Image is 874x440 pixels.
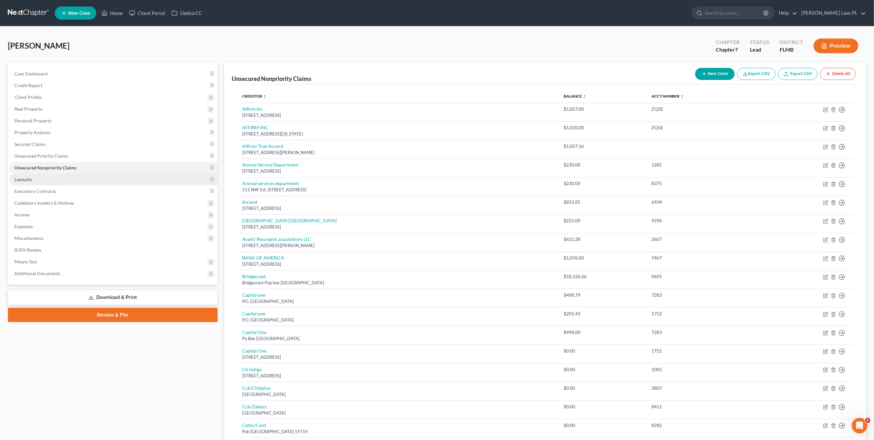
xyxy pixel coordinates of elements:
[242,181,299,186] a: Animal services department
[651,217,755,224] div: 9296
[564,106,641,112] div: $1,057.00
[68,11,90,16] span: New Case
[651,385,755,391] div: 3807
[564,310,641,317] div: $201.43
[242,149,554,156] div: [STREET_ADDRESS][PERSON_NAME]
[651,124,755,131] div: ZQ5E
[9,174,218,185] a: Lawsuits
[14,271,60,276] span: Additional Documents
[242,106,263,112] a: Affirm Inc
[651,255,755,261] div: 7467
[564,124,641,131] div: $1,010.00
[242,280,554,286] div: Bridgecrest Pop box [GEOGRAPHIC_DATA]
[750,46,769,54] div: Lead
[680,95,684,99] i: unfold_more
[564,94,586,99] a: Balance unfold_more
[14,141,46,147] span: Secured Claims
[8,308,218,322] a: Review & File
[651,236,755,243] div: 2607
[242,94,267,99] a: Creditor unfold_more
[14,153,68,159] span: Unsecured Priority Claims
[242,373,554,379] div: [STREET_ADDRESS]
[14,247,41,253] span: SOFA Review
[14,177,32,182] span: Lawsuits
[242,162,299,167] a: Animal Service Department
[814,39,858,53] button: Preview
[242,422,266,428] a: Celtic/Cont
[651,199,755,205] div: 6934
[98,7,126,19] a: Home
[14,212,29,217] span: Income
[8,41,70,50] span: [PERSON_NAME]
[242,367,262,372] a: Cb Indigo
[780,46,803,54] div: FLMB
[564,255,641,261] div: $1,076.00
[865,418,870,423] span: 5
[126,7,168,19] a: Client Portal
[750,39,769,46] div: Status
[242,354,554,360] div: [STREET_ADDRESS]
[242,218,337,223] a: [GEOGRAPHIC_DATA] [GEOGRAPHIC_DATA]
[263,95,267,99] i: unfold_more
[9,162,218,174] a: Unsecured Nonpriority Claims
[583,95,586,99] i: unfold_more
[14,71,48,76] span: Case Dashboard
[651,106,755,112] div: ZQ5E
[242,329,267,335] a: Capital One
[651,310,755,317] div: 1752
[9,68,218,80] a: Case Dashboard
[9,150,218,162] a: Unsecured Priority Claims
[651,366,755,373] div: 1005
[14,94,41,100] span: Client Profile
[242,205,554,212] div: [STREET_ADDRESS]
[564,199,641,205] div: $815.85
[242,168,554,174] div: [STREET_ADDRESS]
[242,131,554,137] div: [STREET_ADDRESS][US_STATE]
[14,106,42,112] span: Real Property
[242,125,269,130] a: AFFIRM INC
[9,80,218,91] a: Credit Report
[564,348,641,354] div: $0.00
[8,290,218,305] a: Download & Print
[242,348,267,354] a: Capital One
[651,273,755,280] div: 0601
[564,292,641,298] div: $498.79
[564,217,641,224] div: $225.00
[564,366,641,373] div: $0.00
[242,261,554,267] div: [STREET_ADDRESS]
[9,244,218,256] a: SOFA Review
[242,292,266,298] a: Capital one
[778,68,818,80] a: Export CSV
[242,391,554,398] div: [GEOGRAPHIC_DATA]
[564,273,641,280] div: $18,126.26
[14,188,56,194] span: Executory Contracts
[564,403,641,410] div: $0.00
[651,422,755,429] div: 8282
[242,187,554,193] div: 111 NW 1st. [STREET_ADDRESS]
[820,68,856,80] button: Delete All
[242,112,554,118] div: [STREET_ADDRESS]
[9,185,218,197] a: Executory Contracts
[705,7,764,19] input: Search by name...
[651,348,755,354] div: 1752
[168,7,205,19] a: DebtorCC
[14,118,52,123] span: Personal Property
[14,235,43,241] span: Miscellaneous
[564,385,641,391] div: $0.00
[737,68,775,80] button: Import CSV
[14,200,74,206] span: Codebtors Insiders & Notices
[564,180,641,187] div: $230.00
[242,298,554,305] div: P.O. [GEOGRAPHIC_DATA]
[242,410,554,416] div: [GEOGRAPHIC_DATA]
[651,403,755,410] div: 8411
[242,199,258,205] a: Ascend
[242,143,284,149] a: Affirm/ True Accord
[242,385,271,391] a: Ccb/Chldplce
[798,7,866,19] a: [PERSON_NAME] Law, PL
[242,255,285,260] a: BANK OF AMERICA
[242,317,554,323] div: P.O. [GEOGRAPHIC_DATA]
[564,236,641,243] div: $621.28
[232,75,312,83] div: Unsecured Nonpriority Claims
[242,429,554,435] div: Pob [GEOGRAPHIC_DATA] 19714
[735,46,738,53] span: 7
